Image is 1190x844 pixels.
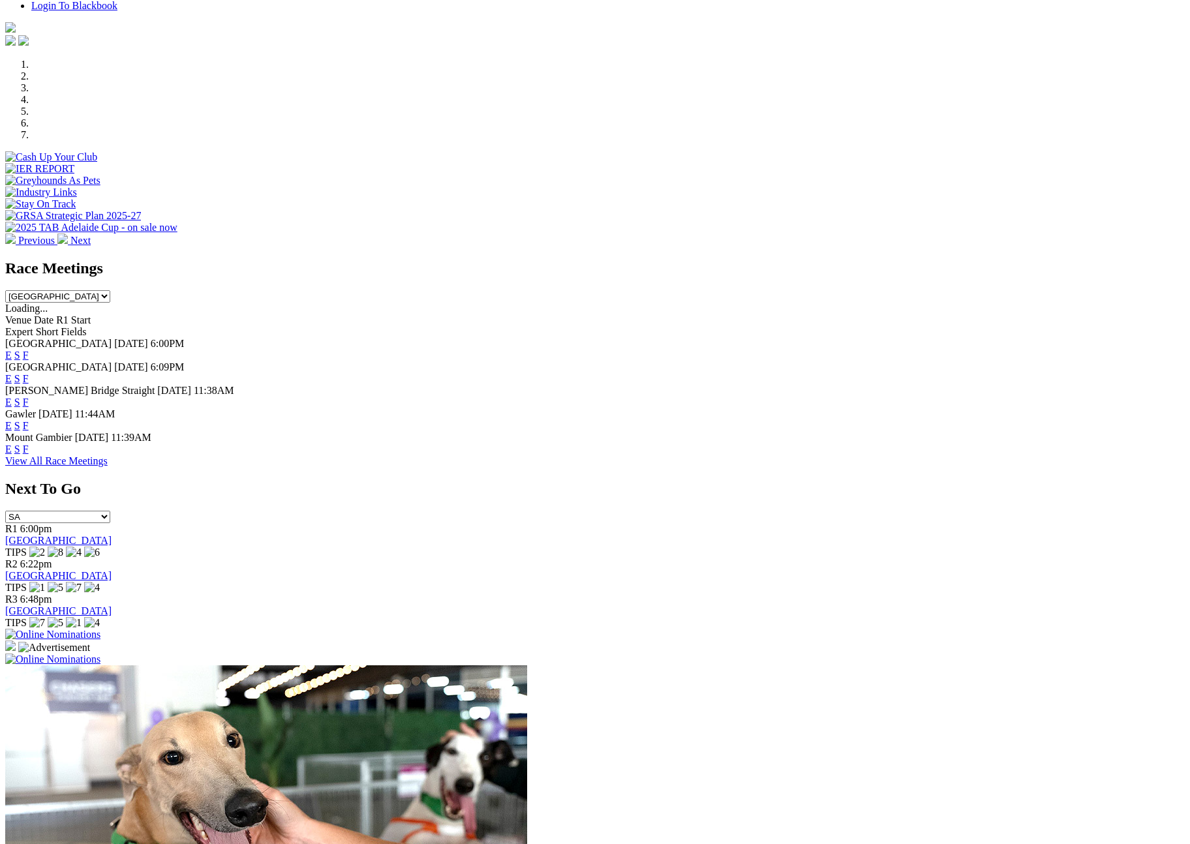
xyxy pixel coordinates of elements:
[29,582,45,594] img: 1
[5,570,112,581] a: [GEOGRAPHIC_DATA]
[20,558,52,569] span: 6:22pm
[34,314,53,325] span: Date
[18,35,29,46] img: twitter.svg
[5,385,155,396] span: [PERSON_NAME] Bridge Straight
[84,617,100,629] img: 4
[5,582,27,593] span: TIPS
[48,617,63,629] img: 5
[5,35,16,46] img: facebook.svg
[66,582,82,594] img: 7
[36,326,59,337] span: Short
[29,547,45,558] img: 2
[111,432,151,443] span: 11:39AM
[5,605,112,616] a: [GEOGRAPHIC_DATA]
[5,535,112,546] a: [GEOGRAPHIC_DATA]
[5,326,33,337] span: Expert
[5,629,100,641] img: Online Nominations
[5,22,16,33] img: logo-grsa-white.png
[114,361,148,372] span: [DATE]
[5,361,112,372] span: [GEOGRAPHIC_DATA]
[18,235,55,246] span: Previous
[5,175,100,187] img: Greyhounds As Pets
[5,558,18,569] span: R2
[38,408,72,419] span: [DATE]
[5,480,1185,498] h2: Next To Go
[29,617,45,629] img: 7
[14,420,20,431] a: S
[57,234,68,244] img: chevron-right-pager-white.svg
[5,350,12,361] a: E
[66,617,82,629] img: 1
[5,523,18,534] span: R1
[5,455,108,466] a: View All Race Meetings
[5,397,12,408] a: E
[84,547,100,558] img: 6
[5,151,97,163] img: Cash Up Your Club
[5,432,72,443] span: Mount Gambier
[5,314,31,325] span: Venue
[151,361,185,372] span: 6:09PM
[5,373,12,384] a: E
[75,408,115,419] span: 11:44AM
[5,234,16,244] img: chevron-left-pager-white.svg
[114,338,148,349] span: [DATE]
[18,642,90,654] img: Advertisement
[57,235,91,246] a: Next
[5,235,57,246] a: Previous
[70,235,91,246] span: Next
[5,338,112,349] span: [GEOGRAPHIC_DATA]
[14,444,20,455] a: S
[23,420,29,431] a: F
[61,326,86,337] span: Fields
[5,303,48,314] span: Loading...
[5,594,18,605] span: R3
[84,582,100,594] img: 4
[5,187,77,198] img: Industry Links
[5,408,36,419] span: Gawler
[14,397,20,408] a: S
[14,373,20,384] a: S
[20,523,52,534] span: 6:00pm
[5,198,76,210] img: Stay On Track
[5,641,16,651] img: 15187_Greyhounds_GreysPlayCentral_Resize_SA_WebsiteBanner_300x115_2025.jpg
[5,444,12,455] a: E
[5,222,177,234] img: 2025 TAB Adelaide Cup - on sale now
[5,420,12,431] a: E
[14,350,20,361] a: S
[5,163,74,175] img: IER REPORT
[5,654,100,665] img: Online Nominations
[23,444,29,455] a: F
[20,594,52,605] span: 6:48pm
[194,385,234,396] span: 11:38AM
[48,582,63,594] img: 5
[5,260,1185,277] h2: Race Meetings
[66,547,82,558] img: 4
[56,314,91,325] span: R1 Start
[23,397,29,408] a: F
[5,547,27,558] span: TIPS
[5,210,141,222] img: GRSA Strategic Plan 2025-27
[5,617,27,628] span: TIPS
[157,385,191,396] span: [DATE]
[23,373,29,384] a: F
[75,432,109,443] span: [DATE]
[23,350,29,361] a: F
[151,338,185,349] span: 6:00PM
[48,547,63,558] img: 8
